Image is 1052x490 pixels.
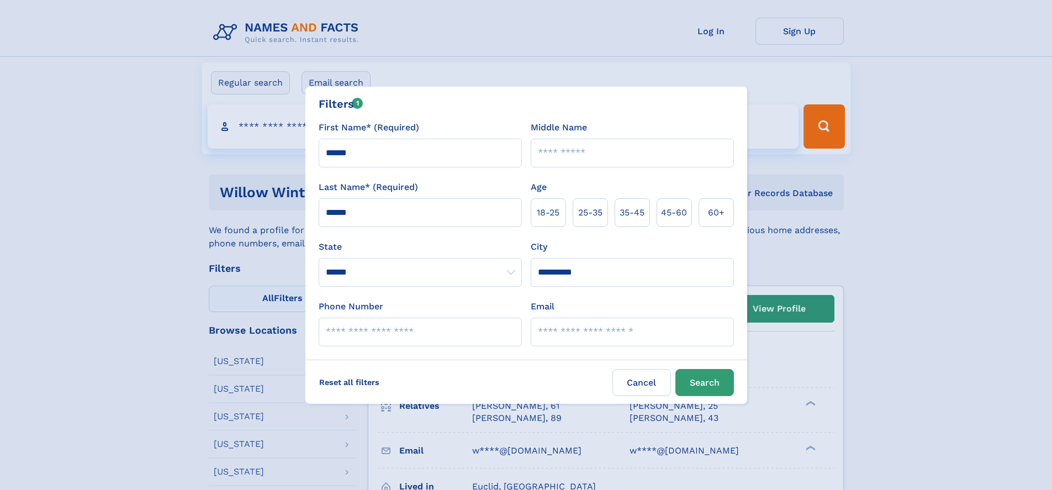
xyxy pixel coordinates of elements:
[708,206,725,219] span: 60+
[531,300,554,313] label: Email
[319,300,383,313] label: Phone Number
[319,121,419,134] label: First Name* (Required)
[531,121,587,134] label: Middle Name
[319,240,522,254] label: State
[578,206,602,219] span: 25‑35
[612,369,671,396] label: Cancel
[531,240,547,254] label: City
[531,181,547,194] label: Age
[312,369,387,396] label: Reset all filters
[319,181,418,194] label: Last Name* (Required)
[661,206,687,219] span: 45‑60
[319,96,363,112] div: Filters
[537,206,559,219] span: 18‑25
[620,206,644,219] span: 35‑45
[675,369,734,396] button: Search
